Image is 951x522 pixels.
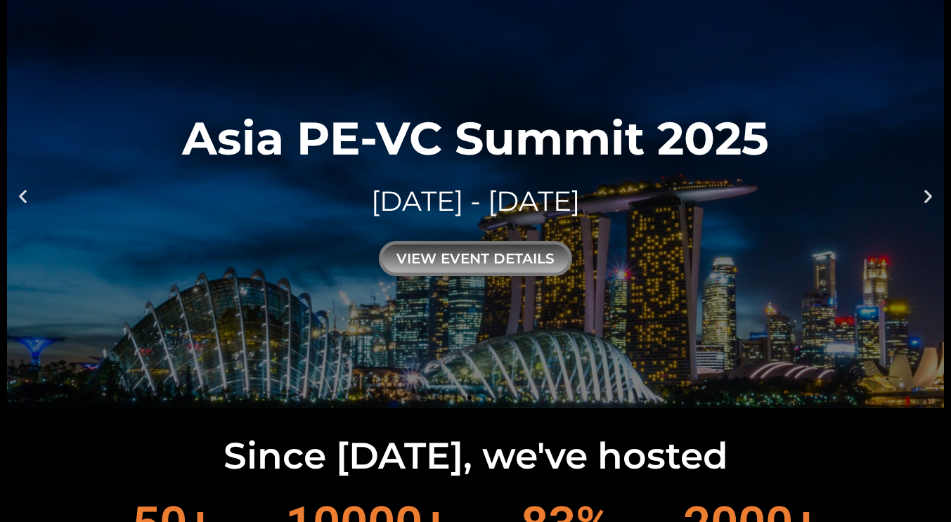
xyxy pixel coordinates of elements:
div: Asia PE-VC Summit 2025 [182,115,769,161]
div: [DATE] - [DATE] [182,182,769,221]
span: Go to slide 1 [467,396,472,400]
div: view event details [379,241,572,276]
div: Next slide [919,187,937,204]
h2: Since [DATE], we've hosted [7,438,944,474]
div: Previous slide [14,187,32,204]
span: Go to slide 2 [480,396,484,400]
